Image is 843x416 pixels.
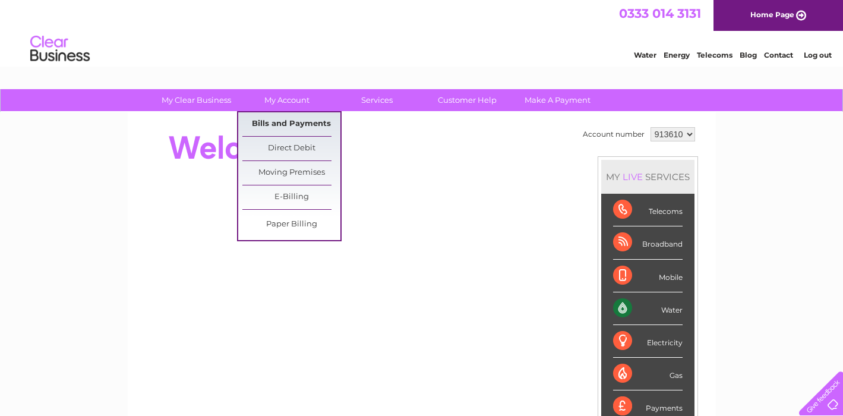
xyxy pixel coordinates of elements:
[664,51,690,59] a: Energy
[613,260,683,292] div: Mobile
[242,213,340,237] a: Paper Billing
[620,171,645,182] div: LIVE
[613,325,683,358] div: Electricity
[147,89,245,111] a: My Clear Business
[613,292,683,325] div: Water
[141,7,703,58] div: Clear Business is a trading name of Verastar Limited (registered in [GEOGRAPHIC_DATA] No. 3667643...
[740,51,757,59] a: Blog
[613,358,683,390] div: Gas
[804,51,832,59] a: Log out
[764,51,793,59] a: Contact
[242,137,340,160] a: Direct Debit
[238,89,336,111] a: My Account
[242,185,340,209] a: E-Billing
[619,6,701,21] a: 0333 014 3131
[30,31,90,67] img: logo.png
[697,51,733,59] a: Telecoms
[613,194,683,226] div: Telecoms
[509,89,607,111] a: Make A Payment
[242,161,340,185] a: Moving Premises
[634,51,656,59] a: Water
[601,160,694,194] div: MY SERVICES
[328,89,426,111] a: Services
[613,226,683,259] div: Broadband
[242,112,340,136] a: Bills and Payments
[418,89,516,111] a: Customer Help
[580,124,648,144] td: Account number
